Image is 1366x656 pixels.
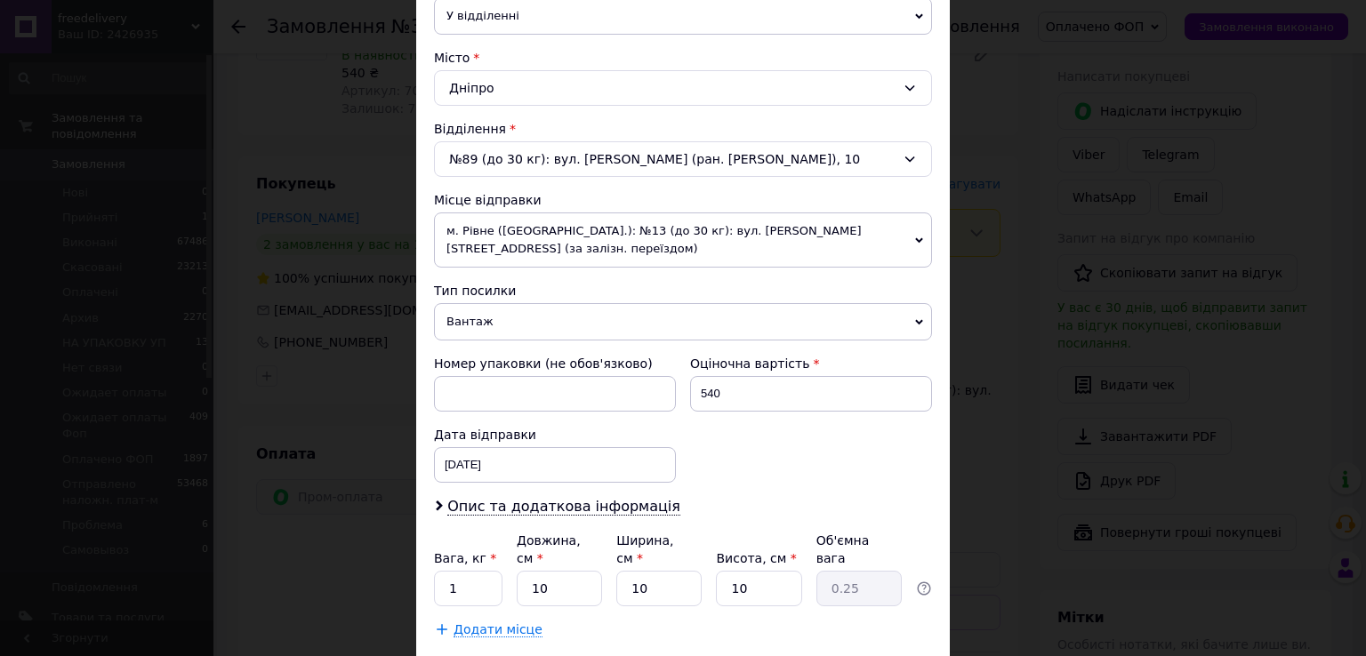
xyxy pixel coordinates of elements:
span: м. Рівне ([GEOGRAPHIC_DATA].): №13 (до 30 кг): вул. [PERSON_NAME][STREET_ADDRESS] (за залізн. пер... [434,212,932,268]
div: Оціночна вартість [690,355,932,372]
label: Вага, кг [434,551,496,565]
span: Вантаж [434,303,932,340]
div: Місто [434,49,932,67]
label: Довжина, см [517,533,581,565]
span: Додати місце [454,622,542,637]
div: Дата відправки [434,426,676,444]
div: Дніпро [434,70,932,106]
div: Об'ємна вага [816,532,902,567]
label: Висота, см [716,551,796,565]
span: Тип посилки [434,284,516,298]
div: Номер упаковки (не обов'язково) [434,355,676,372]
span: Місце відправки [434,193,542,207]
label: Ширина, см [616,533,673,565]
div: №89 (до 30 кг): вул. [PERSON_NAME] (ран. [PERSON_NAME]), 10 [434,141,932,177]
span: Опис та додаткова інформація [447,498,680,516]
div: Відділення [434,120,932,138]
